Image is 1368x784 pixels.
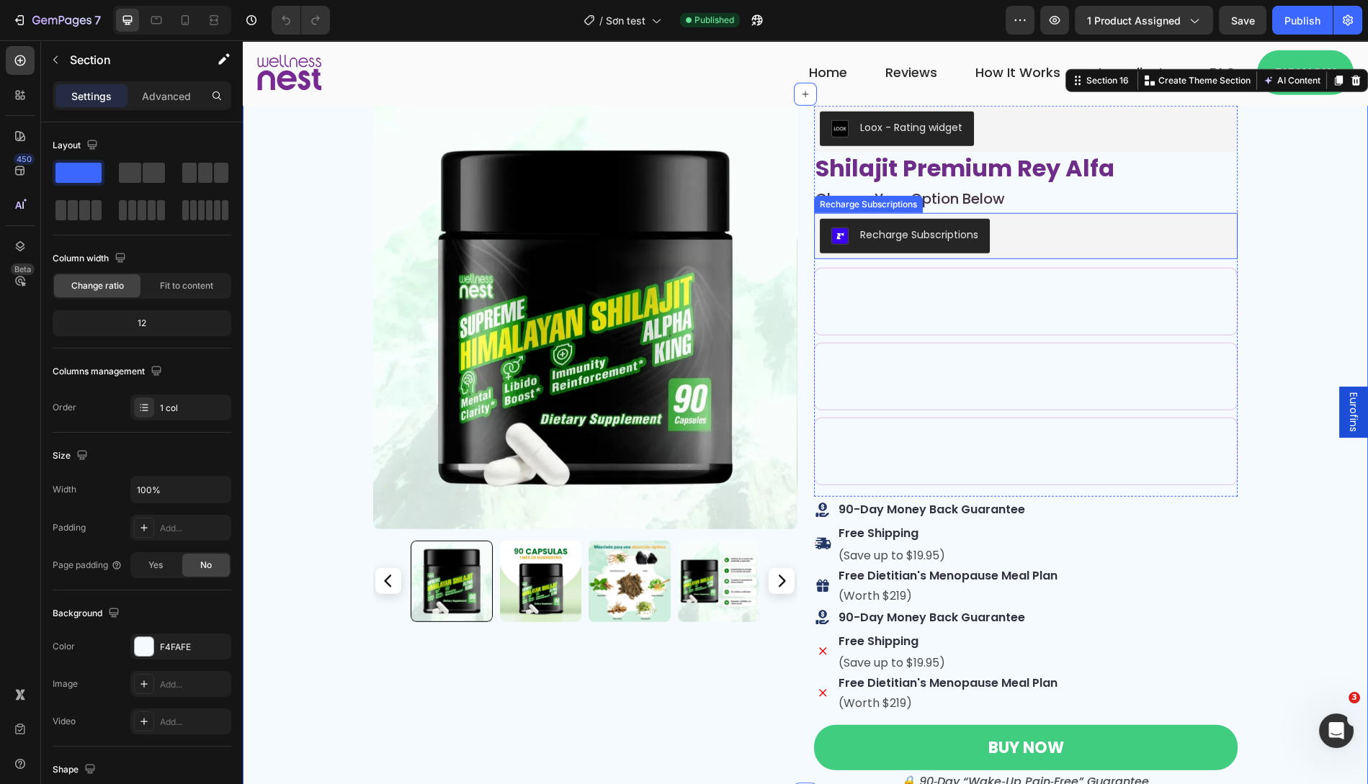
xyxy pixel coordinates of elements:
[617,187,736,202] div: Recharge Subscriptions
[70,51,188,68] p: Section
[53,446,91,466] div: Size
[53,677,78,690] div: Image
[133,528,158,554] button: Carousel Back Arrow
[1231,14,1255,27] span: Save
[856,21,929,44] p: Ingredients
[243,40,1368,784] iframe: Design area
[53,249,129,269] div: Column width
[160,678,228,691] div: Add...
[574,158,677,171] div: Recharge Subscriptions
[148,559,163,572] span: Yes
[577,71,731,106] button: Loox - Rating widget
[142,89,191,104] p: Advanced
[14,153,35,165] div: 450
[1219,6,1266,35] button: Save
[1075,6,1213,35] button: 1 product assigned
[596,591,702,612] p: Free Shipping
[599,13,603,28] span: /
[11,263,35,275] div: Beta
[1319,713,1354,748] iframe: Intercom live chat
[606,13,645,28] span: Sơn test
[53,401,76,414] div: Order
[160,279,213,292] span: Fit to content
[1014,10,1111,55] a: Buy Now
[596,634,815,652] p: Free Dietitian's Menopause Meal Plan
[131,477,231,503] input: Auto
[916,34,1008,47] p: Create Theme Section
[1017,32,1081,49] button: AI Content
[733,21,818,44] p: How It Works
[571,112,995,145] h2: Shilajit Premium Rey Alfa
[1104,352,1118,392] span: Eurofins
[596,527,815,544] p: Free Dietitian's Menopause Meal Plan
[596,483,702,504] p: Free Shipping
[967,21,993,44] p: FAQ
[1349,692,1360,703] span: 3
[53,362,165,382] div: Columns management
[53,559,122,572] div: Page padding
[53,604,122,623] div: Background
[55,313,228,333] div: 12
[625,15,712,50] a: Reviews
[715,15,835,50] a: How It Works
[53,521,86,534] div: Padding
[53,760,99,780] div: Shape
[6,6,107,35] button: 7
[1284,13,1320,28] div: Publish
[1087,13,1181,28] span: 1 product assigned
[53,136,101,156] div: Layout
[1032,21,1093,44] p: Buy Now
[617,80,720,95] div: Loox - Rating widget
[160,522,228,535] div: Add...
[949,15,1011,50] a: FAQ
[71,89,112,104] p: Settings
[53,715,76,728] div: Video
[1272,6,1333,35] button: Publish
[526,528,552,554] button: Carousel Next Arrow
[596,507,702,524] p: (Save up to $19.95)
[160,716,228,729] div: Add...
[94,12,101,29] p: 7
[200,559,212,572] span: No
[160,641,228,654] div: F4FAFE
[577,179,747,213] button: Recharge Subscriptions
[71,279,124,292] span: Change ratio
[566,21,604,44] p: Home
[694,14,734,27] span: Published
[596,654,815,672] p: (Worth $219)
[841,34,889,47] div: Section 16
[596,614,702,631] p: (Save up to $19.95)
[53,483,76,496] div: Width
[589,80,606,97] img: loox.png
[571,685,995,730] button: BUY NOW
[839,15,946,50] a: Ingredients
[596,547,815,564] p: (Worth $219)
[658,731,906,752] p: 🔒 90‑Day “Wake‑Up Pain‑Free” Guarantee
[549,15,622,50] button: <p>Home</p>
[272,6,330,35] div: Undo/Redo
[53,640,75,653] div: Color
[596,567,782,588] p: 90-Day Money Back Guarantee
[160,402,228,415] div: 1 col
[573,145,993,171] p: Choose Your Option Below
[643,21,694,44] p: Reviews
[746,695,821,719] div: BUY NOW
[596,459,782,480] p: 90-Day Money Back Guarantee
